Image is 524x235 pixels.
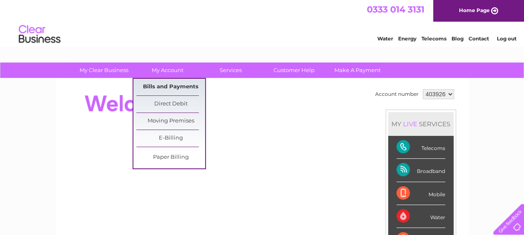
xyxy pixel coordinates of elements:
[196,62,265,78] a: Services
[396,159,445,182] div: Broadband
[396,205,445,228] div: Water
[70,62,138,78] a: My Clear Business
[373,87,421,101] td: Account number
[496,35,516,42] a: Log out
[469,35,489,42] a: Contact
[136,113,205,130] a: Moving Premises
[18,22,61,47] img: logo.png
[136,130,205,147] a: E-Billing
[398,35,416,42] a: Energy
[421,35,446,42] a: Telecoms
[65,5,459,40] div: Clear Business is a trading name of Verastar Limited (registered in [GEOGRAPHIC_DATA] No. 3667643...
[136,149,205,166] a: Paper Billing
[323,62,392,78] a: Make A Payment
[367,4,424,15] a: 0333 014 3131
[451,35,464,42] a: Blog
[388,112,454,136] div: MY SERVICES
[396,182,445,205] div: Mobile
[133,62,202,78] a: My Account
[260,62,328,78] a: Customer Help
[136,79,205,95] a: Bills and Payments
[136,96,205,112] a: Direct Debit
[377,35,393,42] a: Water
[401,120,419,128] div: LIVE
[396,136,445,159] div: Telecoms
